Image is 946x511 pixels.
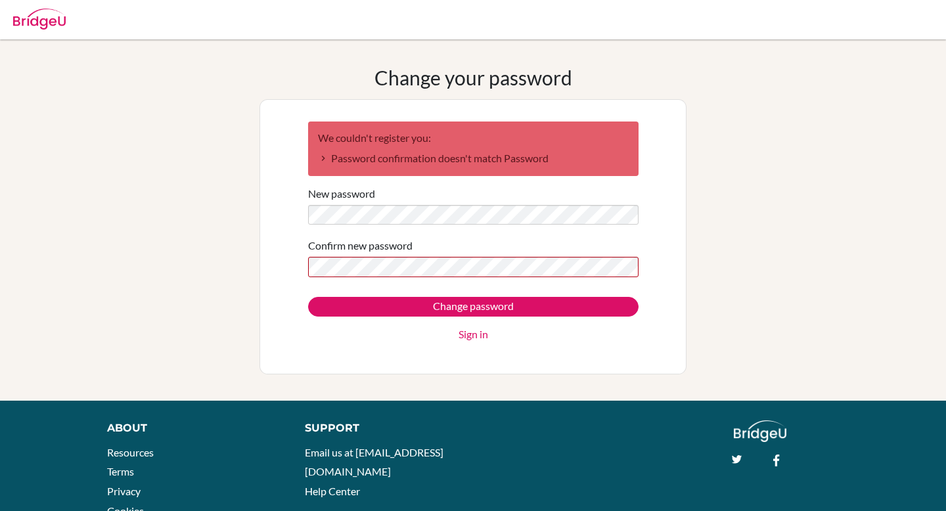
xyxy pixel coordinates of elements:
a: Privacy [107,485,141,497]
img: Bridge-U [13,9,66,30]
label: New password [308,186,375,202]
div: Support [305,420,460,436]
a: Resources [107,446,154,458]
a: Email us at [EMAIL_ADDRESS][DOMAIN_NAME] [305,446,443,478]
li: Password confirmation doesn't match Password [318,150,629,166]
div: About [107,420,275,436]
a: Terms [107,465,134,478]
img: logo_white@2x-f4f0deed5e89b7ecb1c2cc34c3e3d731f90f0f143d5ea2071677605dd97b5244.png [734,420,787,442]
label: Confirm new password [308,238,413,254]
a: Sign in [459,326,488,342]
h2: We couldn't register you: [318,131,629,144]
h1: Change your password [374,66,572,89]
input: Change password [308,297,639,317]
a: Help Center [305,485,360,497]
